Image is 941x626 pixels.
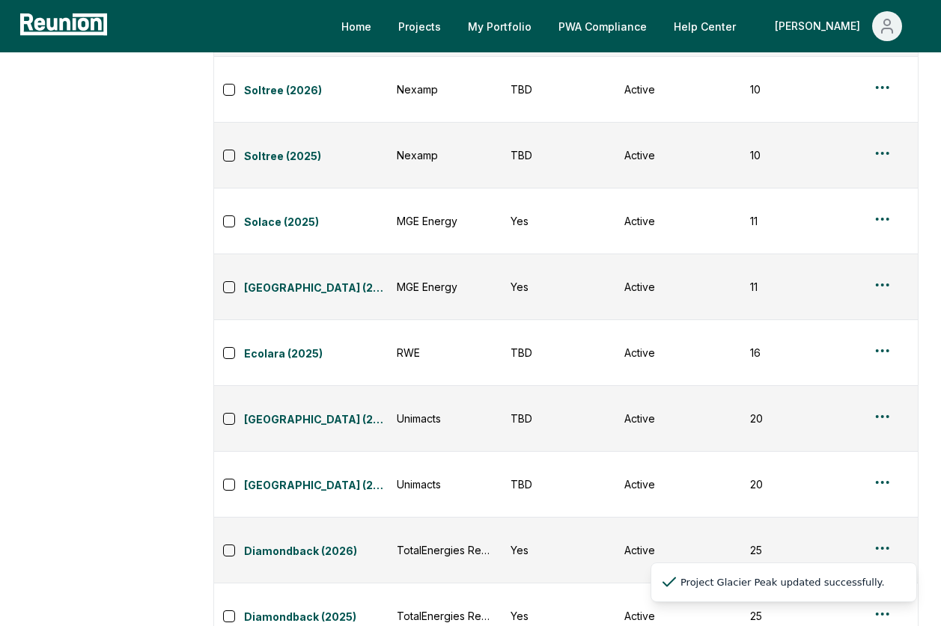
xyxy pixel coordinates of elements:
[624,213,732,229] div: Active
[662,11,748,41] a: Help Center
[244,474,388,495] button: [GEOGRAPHIC_DATA] (2025)
[244,477,388,495] a: [GEOGRAPHIC_DATA] (2025)
[546,11,659,41] a: PWA Compliance
[624,542,732,558] div: Active
[511,476,606,492] div: TBD
[244,277,388,298] button: [GEOGRAPHIC_DATA] (2025)
[750,608,846,624] div: 25
[511,542,606,558] div: Yes
[750,147,846,163] div: 10
[680,575,885,590] div: Project Glacier Peak updated successfully.
[624,411,732,426] div: Active
[244,543,388,561] a: Diamondback (2026)
[397,82,493,97] div: Nexamp
[244,82,388,100] a: Soltree (2026)
[397,345,493,360] div: RWE
[750,213,846,229] div: 11
[397,476,493,492] div: Unimacts
[397,213,493,229] div: MGE Energy
[511,345,606,360] div: TBD
[750,345,846,360] div: 16
[386,11,453,41] a: Projects
[763,11,914,41] button: [PERSON_NAME]
[244,408,388,429] button: [GEOGRAPHIC_DATA] (2026)
[329,11,926,41] nav: Main
[750,542,846,558] div: 25
[244,145,388,166] button: Soltree (2025)
[511,411,606,426] div: TBD
[244,148,388,166] a: Soltree (2025)
[511,82,606,97] div: TBD
[624,147,732,163] div: Active
[244,214,388,232] a: Solace (2025)
[244,411,388,429] a: [GEOGRAPHIC_DATA] (2026)
[397,279,493,295] div: MGE Energy
[750,411,846,426] div: 20
[397,608,493,624] div: TotalEnergies Renewables [GEOGRAPHIC_DATA]
[244,540,388,561] button: Diamondback (2026)
[750,279,846,295] div: 11
[244,346,388,363] a: Ecolara (2025)
[329,11,383,41] a: Home
[750,476,846,492] div: 20
[624,279,732,295] div: Active
[244,211,388,232] button: Solace (2025)
[750,82,846,97] div: 10
[511,279,606,295] div: Yes
[244,280,388,298] a: [GEOGRAPHIC_DATA] (2025)
[397,147,493,163] div: Nexamp
[624,82,732,97] div: Active
[511,147,606,163] div: TBD
[624,608,732,624] div: Active
[624,345,732,360] div: Active
[397,542,493,558] div: TotalEnergies Renewables [GEOGRAPHIC_DATA]
[511,608,606,624] div: Yes
[456,11,543,41] a: My Portfolio
[397,411,493,426] div: Unimacts
[244,79,388,100] button: Soltree (2026)
[244,343,388,363] button: Ecolara (2025)
[775,11,866,41] div: [PERSON_NAME]
[624,476,732,492] div: Active
[511,213,606,229] div: Yes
